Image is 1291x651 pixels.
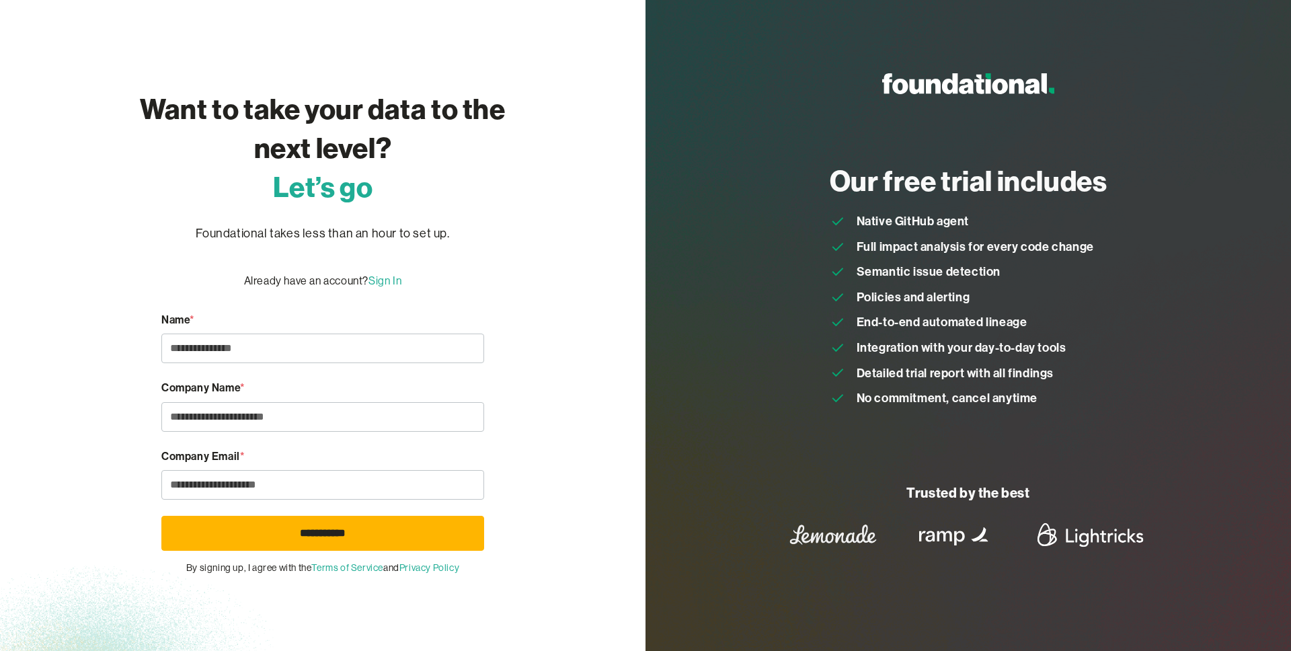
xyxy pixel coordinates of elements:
[368,274,401,287] a: Sign In
[882,73,1054,94] img: Foundational Logo White
[830,289,846,305] img: Check Icon
[830,390,846,406] img: Check Icon
[161,448,484,465] div: Company Email
[830,264,846,280] img: Check Icon
[830,161,1107,200] h2: Our free trial includes
[857,312,1027,332] div: End-to-end automated lineage
[134,89,511,207] h1: Want to take your data to the next level?
[830,340,846,356] img: Check Icon
[830,213,846,229] img: Check Icon
[161,379,484,397] div: Company Name
[244,272,402,290] div: Already have an account?
[857,338,1066,358] div: Integration with your day-to-day tools
[857,262,1001,282] div: Semantic issue detection
[857,388,1038,408] div: No commitment, cancel anytime
[161,311,484,576] form: Sign up Form
[857,237,1094,257] div: Full impact analysis for every code change
[780,513,886,556] img: Lemonade Logo
[830,314,846,330] img: Check Icon
[161,311,484,329] div: Name
[857,211,969,231] div: Native GitHub agent
[830,365,846,381] img: Check Icon
[909,513,1001,556] img: Ramp Logo
[857,287,970,307] div: Policies and alerting
[780,484,1157,502] div: Trusted by the best
[830,239,846,255] img: Check Icon
[1032,513,1149,556] img: Lightricks Logo
[161,560,484,575] div: By signing up, I agree with the and
[273,169,373,204] span: Let’s go
[311,562,383,573] a: Terms of Service
[399,562,459,573] a: Privacy Policy
[196,224,449,244] p: Foundational takes less than an hour to set up.
[857,363,1054,383] div: Detailed trial report with all findings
